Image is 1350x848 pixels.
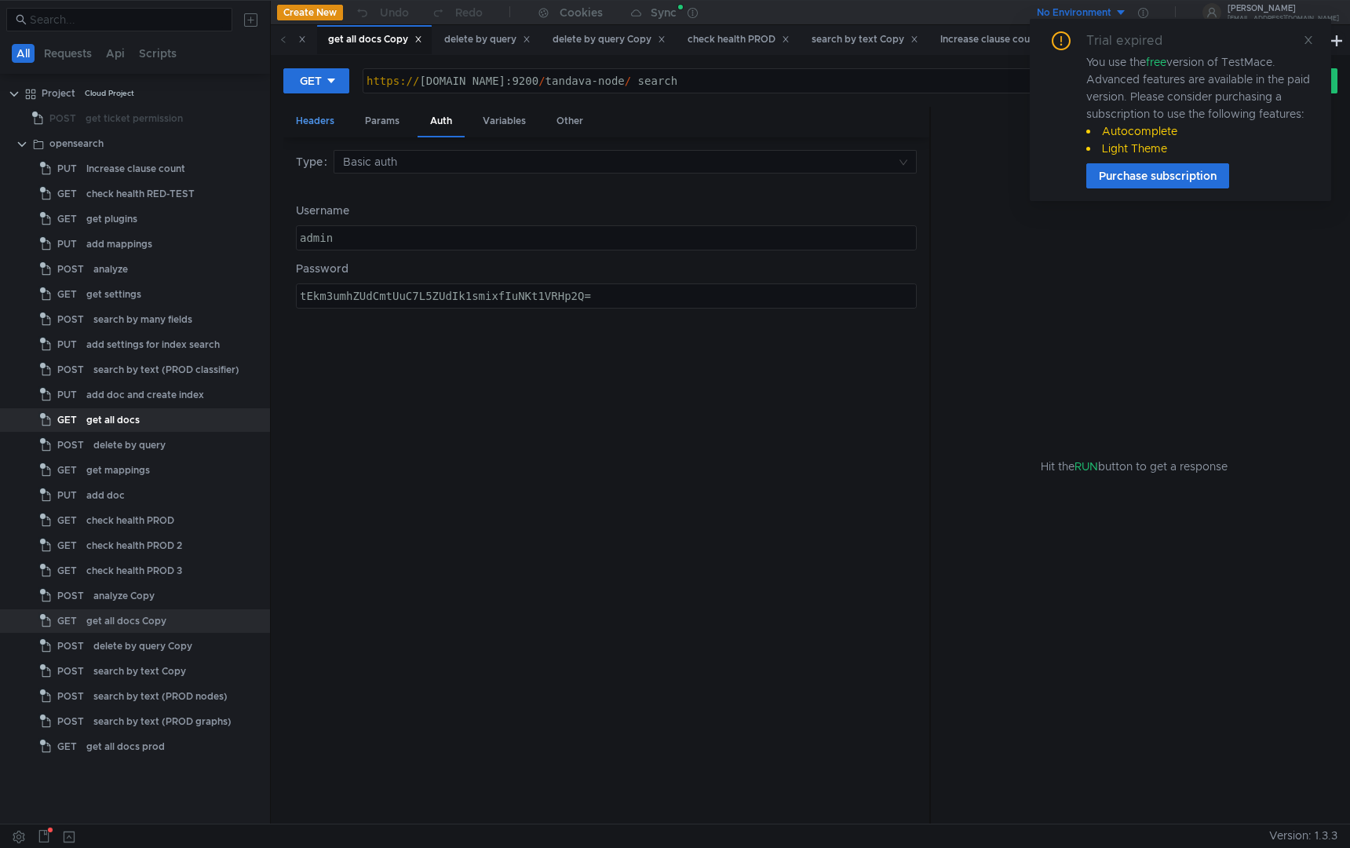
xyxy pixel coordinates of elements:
div: Increase clause count [86,157,185,181]
span: RUN [1075,459,1098,473]
button: Purchase subscription [1086,163,1229,188]
div: search by text (PROD nodes) [93,685,228,708]
div: opensearch [49,132,104,155]
button: Redo [420,1,494,24]
div: Other [544,107,596,136]
span: POST [57,258,84,281]
div: GET [300,72,322,90]
div: get ticket permission [86,107,183,130]
div: get all docs prod [86,735,165,758]
div: Sync [651,7,677,18]
div: check health RED-TEST [86,182,195,206]
button: Create New [277,5,343,20]
span: GET [57,207,77,231]
input: Search... [30,11,223,28]
span: POST [57,308,84,331]
div: get all docs Copy [86,609,166,633]
div: Cloud Project [85,82,134,105]
div: delete by query [444,31,531,48]
div: Headers [283,107,347,136]
div: Increase clause count [940,31,1053,48]
div: Variables [470,107,538,136]
div: add doc [86,484,125,507]
span: GET [57,534,77,557]
span: PUT [57,383,77,407]
div: Params [352,107,412,136]
span: POST [57,634,84,658]
span: PUT [57,484,77,507]
div: Trial expired [1086,31,1181,50]
span: POST [57,660,84,683]
span: GET [57,509,77,532]
div: check health PROD 3 [86,559,182,583]
span: GET [57,609,77,633]
div: delete by query Copy [93,634,192,658]
button: Api [101,44,130,63]
label: Username [296,202,917,219]
div: Redo [455,3,483,22]
div: get plugins [86,207,137,231]
div: [PERSON_NAME] [1228,5,1339,13]
div: [EMAIL_ADDRESS][DOMAIN_NAME] [1228,16,1339,21]
button: GET [283,68,349,93]
span: GET [57,283,77,306]
li: Light Theme [1086,140,1312,157]
span: PUT [57,333,77,356]
div: check health PROD 2 [86,534,182,557]
label: Type [296,150,334,174]
span: POST [49,107,76,130]
div: search by text Copy [812,31,918,48]
div: get all docs [86,408,140,432]
div: delete by query [93,433,166,457]
div: analyze [93,258,128,281]
div: Project [42,82,75,105]
li: Autocomplete [1086,122,1312,140]
span: POST [57,685,84,708]
div: search by text Copy [93,660,186,683]
div: get all docs Copy [328,31,422,48]
span: Version: 1.3.3 [1269,824,1337,847]
div: add doc and create index [86,383,204,407]
div: analyze Copy [93,584,155,608]
span: free [1146,55,1166,69]
div: add settings for index search [86,333,220,356]
span: PUT [57,157,77,181]
span: POST [57,584,84,608]
span: GET [57,459,77,482]
div: You use the version of TestMace. Advanced features are available in the paid version. Please cons... [1086,53,1312,157]
span: GET [57,408,77,432]
button: Undo [343,1,420,24]
button: Scripts [134,44,181,63]
button: All [12,44,35,63]
button: Requests [39,44,97,63]
div: add mappings [86,232,152,256]
div: Auth [418,107,465,137]
span: GET [57,182,77,206]
div: get mappings [86,459,150,482]
div: search by text (PROD graphs) [93,710,232,733]
label: Password [296,260,917,277]
div: get settings [86,283,141,306]
div: Cookies [560,3,603,22]
span: POST [57,433,84,457]
div: search by text (PROD classifier) [93,358,239,382]
div: search by many fields [93,308,192,331]
span: POST [57,358,84,382]
span: GET [57,735,77,758]
span: GET [57,559,77,583]
div: delete by query Copy [553,31,666,48]
div: Undo [380,3,409,22]
div: check health PROD [688,31,790,48]
div: No Environment [1037,5,1111,20]
span: PUT [57,232,77,256]
span: POST [57,710,84,733]
span: Hit the button to get a response [1041,458,1228,475]
div: check health PROD [86,509,174,532]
